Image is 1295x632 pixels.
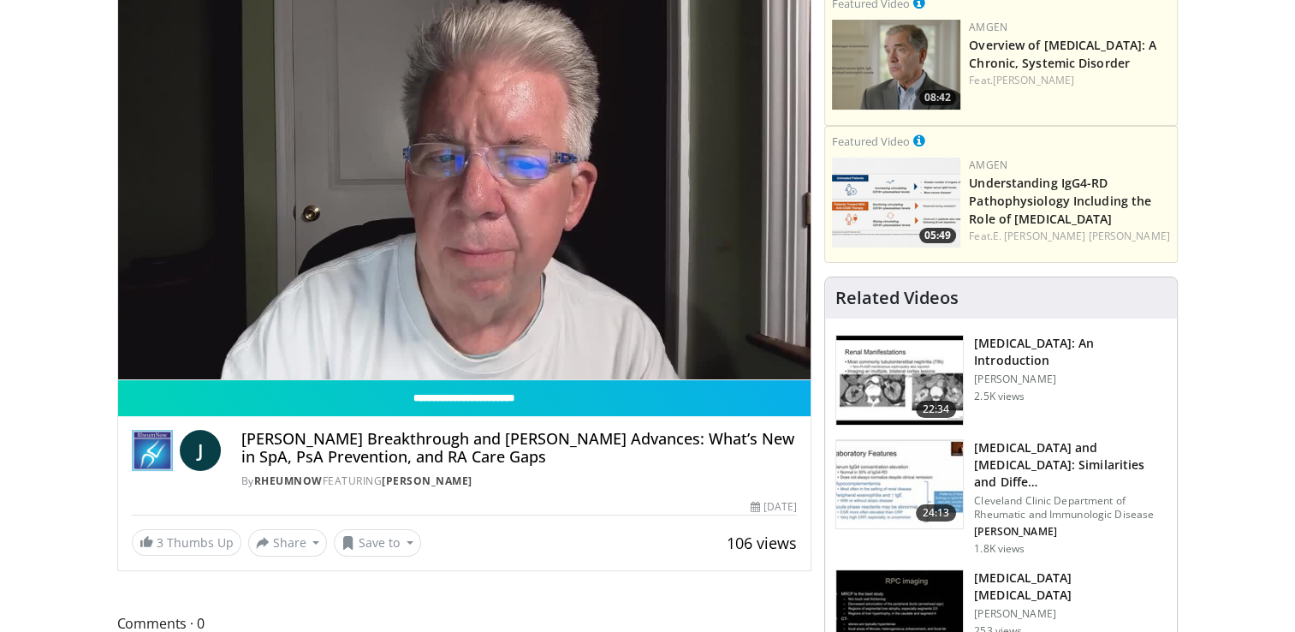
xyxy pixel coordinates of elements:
button: Save to [334,529,421,557]
a: Amgen [969,20,1007,34]
div: By FEATURING [241,474,798,489]
span: 3 [157,534,163,551]
a: 24:13 [MEDICAL_DATA] and [MEDICAL_DATA]: Similarities and Diffe… Cleveland Clinic Department of R... [835,439,1167,556]
span: 106 views [727,533,797,553]
div: Feat. [969,73,1170,88]
a: Understanding IgG4-RD Pathophysiology Including the Role of [MEDICAL_DATA] [969,175,1151,227]
img: RheumNow [132,430,173,471]
p: Cleveland Clinic Department of Rheumatic and Immunologic Disease [974,494,1167,522]
a: Amgen [969,158,1007,172]
div: [DATE] [751,499,797,515]
a: [PERSON_NAME] [993,73,1074,87]
p: [PERSON_NAME] [974,607,1167,621]
h3: [MEDICAL_DATA] [MEDICAL_DATA] [974,569,1167,604]
span: 22:34 [916,401,957,418]
h4: [PERSON_NAME] Breakthrough and [PERSON_NAME] Advances: What’s New in SpA, PsA Prevention, and RA ... [241,430,798,467]
img: 47980f05-c0f7-4192-9362-4cb0fcd554e5.150x105_q85_crop-smart_upscale.jpg [836,336,963,425]
a: Overview of [MEDICAL_DATA]: A Chronic, Systemic Disorder [969,37,1156,71]
span: 05:49 [919,228,956,243]
a: 22:34 [MEDICAL_DATA]: An Introduction [PERSON_NAME] 2.5K views [835,335,1167,426]
a: 08:42 [832,20,960,110]
a: 05:49 [832,158,960,247]
h3: [MEDICAL_DATA] and [MEDICAL_DATA]: Similarities and Diffe… [974,439,1167,491]
div: Feat. [969,229,1170,244]
small: Featured Video [832,134,910,149]
img: 3e5b4ad1-6d9b-4d8f-ba8e-7f7d389ba880.png.150x105_q85_crop-smart_upscale.png [832,158,960,247]
h4: Related Videos [835,288,959,308]
a: E. [PERSON_NAME] [PERSON_NAME] [993,229,1170,243]
a: J [180,430,221,471]
span: 24:13 [916,504,957,522]
img: 639ae221-5c05-4739-ae6e-a8d6e95da367.150x105_q85_crop-smart_upscale.jpg [836,440,963,529]
h3: [MEDICAL_DATA]: An Introduction [974,335,1167,369]
p: [PERSON_NAME] [974,373,1167,386]
p: 2.5K views [974,390,1025,403]
a: [PERSON_NAME] [382,474,472,488]
p: [PERSON_NAME] [974,525,1167,539]
span: 08:42 [919,90,956,105]
a: 3 Thumbs Up [132,529,241,556]
p: 1.8K views [974,542,1025,556]
button: Share [248,529,328,557]
img: 40cb7efb-a405-4d0b-b01f-0267f6ac2b93.png.150x105_q85_crop-smart_upscale.png [832,20,960,110]
a: RheumNow [254,474,323,488]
